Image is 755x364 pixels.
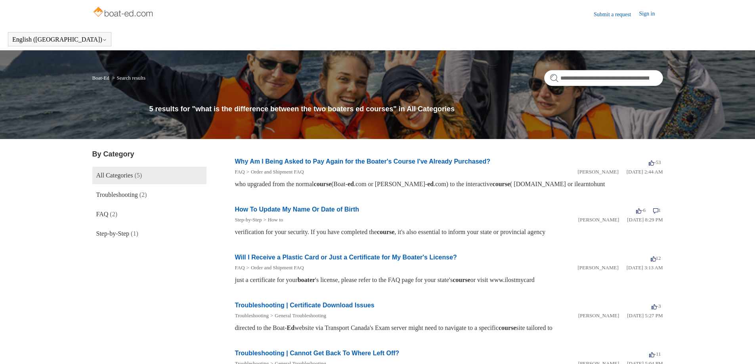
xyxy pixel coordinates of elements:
[377,229,394,235] em: course
[111,75,145,81] li: Search results
[269,312,326,320] li: General Troubleshooting
[12,36,107,43] button: English ([GEOGRAPHIC_DATA])
[427,181,434,187] em: ed
[577,168,618,176] li: [PERSON_NAME]
[636,207,646,213] span: -6
[92,75,111,81] li: Boat-Ed
[245,264,304,272] li: Order and Shipment FAQ
[92,167,206,184] a: All Categories (5)
[652,303,661,309] span: -3
[149,104,663,114] h1: 5 results for "what is the difference between the two boaters ed courses" in All Categories
[577,264,618,272] li: [PERSON_NAME]
[110,211,117,217] span: (2)
[627,169,663,175] time: 03/16/2022, 02:44
[92,186,206,204] a: Troubleshooting (2)
[235,350,399,356] a: Troubleshooting | Cannot Get Back To Where Left Off?
[235,169,245,175] a: FAQ
[92,5,155,21] img: Boat-Ed Help Center home page
[651,255,661,261] span: 12
[235,217,262,223] a: Step-by-Step
[493,181,510,187] em: course
[235,254,457,261] a: Will I Receive a Plastic Card or Just a Certificate for My Boater's License?
[235,227,663,237] div: verification for your security. If you have completed the , it's also essential to inform your st...
[268,217,283,223] a: How to
[314,181,331,187] em: course
[235,158,491,165] a: Why Am I Being Asked to Pay Again for the Boater's Course I've Already Purchased?
[96,172,133,179] span: All Categories
[287,324,295,331] em: Ed
[653,207,661,213] span: 1
[499,324,516,331] em: course
[627,313,663,318] time: 01/05/2024, 17:27
[627,217,663,223] time: 03/15/2022, 20:29
[235,216,262,224] li: Step-by-Step
[245,168,304,176] li: Order and Shipment FAQ
[235,265,245,271] a: FAQ
[251,169,304,175] a: Order and Shipment FAQ
[235,179,663,189] div: who upgraded from the normal (Boat- .com or [PERSON_NAME]- .com) to the interactive ( [DOMAIN_NAM...
[649,351,661,357] span: -11
[92,75,109,81] a: Boat-Ed
[262,216,283,224] li: How to
[348,181,354,187] em: ed
[235,313,269,318] a: Troubleshooting
[578,312,619,320] li: [PERSON_NAME]
[134,172,142,179] span: (5)
[235,168,245,176] li: FAQ
[235,264,245,272] li: FAQ
[594,10,639,19] a: Submit a request
[251,265,304,271] a: Order and Shipment FAQ
[639,10,663,19] a: Sign in
[96,211,109,217] span: FAQ
[92,206,206,223] a: FAQ (2)
[453,276,470,283] em: course
[92,149,206,160] h3: By Category
[92,225,206,242] a: Step-by-Step (1)
[235,206,359,213] a: How To Update My Name Or Date of Birth
[544,70,663,86] input: Search
[235,312,269,320] li: Troubleshooting
[140,191,147,198] span: (2)
[235,302,375,309] a: Troubleshooting | Certificate Download Issues
[649,159,661,165] span: -53
[298,276,315,283] em: boater
[627,265,663,271] time: 03/16/2022, 03:13
[131,230,138,237] span: (1)
[578,216,619,224] li: [PERSON_NAME]
[96,191,138,198] span: Troubleshooting
[235,275,663,285] div: just a certificate for your 's license, please refer to the FAQ page for your state's or visit ww...
[275,313,326,318] a: General Troubleshooting
[235,323,663,333] div: directed to the Boat- website via Transport Canada's Exam server might need to navigate to a spec...
[96,230,130,237] span: Step-by-Step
